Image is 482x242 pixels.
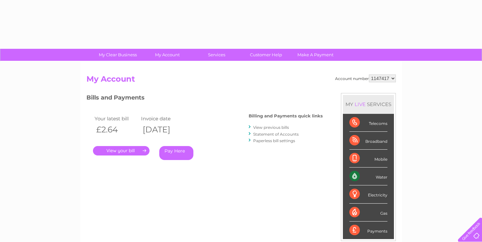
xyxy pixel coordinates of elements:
a: Pay Here [159,146,193,160]
div: Telecoms [349,114,387,132]
div: LIVE [353,101,367,107]
h3: Bills and Payments [86,93,323,104]
div: Mobile [349,150,387,168]
div: Electricity [349,185,387,203]
a: . [93,146,150,155]
a: Make A Payment [289,49,342,61]
div: Account number [335,74,396,82]
a: My Clear Business [91,49,145,61]
th: £2.64 [93,123,140,136]
a: My Account [140,49,194,61]
div: Water [349,168,387,185]
a: Paperless bill settings [253,138,295,143]
td: Your latest bill [93,114,140,123]
div: Payments [349,222,387,239]
th: [DATE] [139,123,186,136]
div: MY SERVICES [343,95,394,114]
div: Broadband [349,132,387,150]
div: Gas [349,204,387,222]
a: Statement of Accounts [253,132,299,137]
h2: My Account [86,74,396,87]
h4: Billing and Payments quick links [249,114,323,118]
a: Services [190,49,243,61]
td: Invoice date [139,114,186,123]
a: View previous bills [253,125,289,130]
a: Customer Help [239,49,293,61]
